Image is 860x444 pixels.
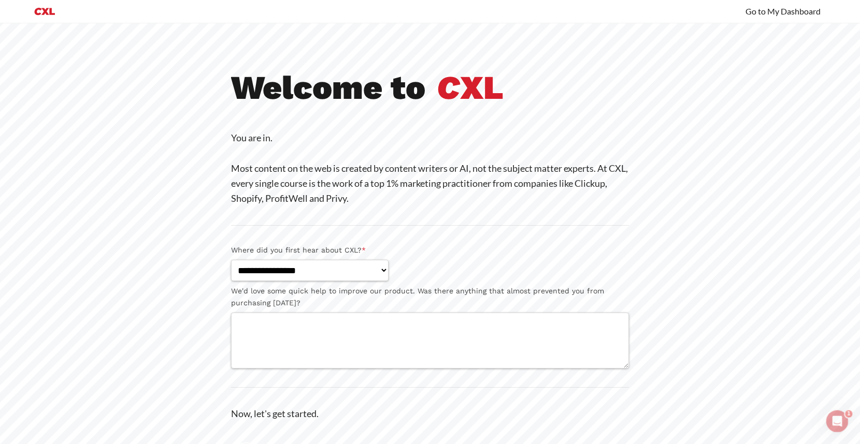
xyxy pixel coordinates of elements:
iframe: Intercom live chat [825,409,850,434]
b: XL [437,68,504,107]
b: Welcome to [231,68,425,107]
span: 1 [846,409,854,417]
p: You are in. Most content on the web is created by content writers or AI, not the subject matter e... [231,130,629,206]
label: We'd love some quick help to improve our product. Was there anything that almost prevented you fr... [231,285,629,309]
p: Now, let's get started. [231,406,629,421]
i: C [437,68,460,107]
label: Where did you first hear about CXL? [231,244,629,256]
